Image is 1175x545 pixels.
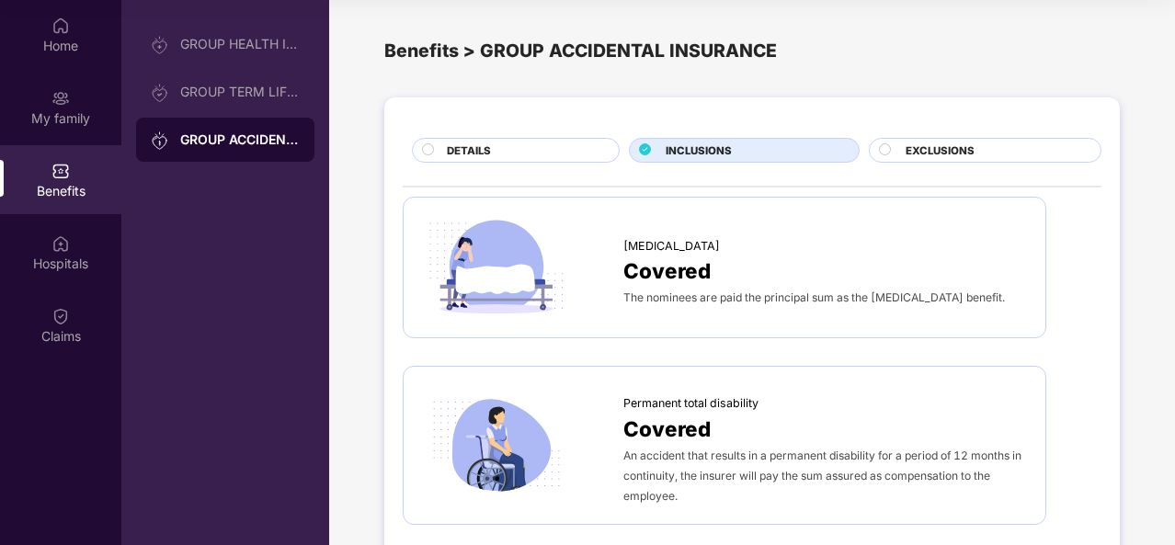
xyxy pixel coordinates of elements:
img: svg+xml;base64,PHN2ZyB3aWR0aD0iMjAiIGhlaWdodD0iMjAiIHZpZXdCb3g9IjAgMCAyMCAyMCIgZmlsbD0ibm9uZSIgeG... [51,89,70,108]
img: svg+xml;base64,PHN2ZyBpZD0iQ2xhaW0iIHhtbG5zPSJodHRwOi8vd3d3LnczLm9yZy8yMDAwL3N2ZyIgd2lkdGg9IjIwIi... [51,307,70,325]
span: Covered [623,413,711,445]
div: Benefits > GROUP ACCIDENTAL INSURANCE [384,37,1120,65]
span: Permanent total disability [623,394,759,413]
img: svg+xml;base64,PHN2ZyB3aWR0aD0iMjAiIGhlaWdodD0iMjAiIHZpZXdCb3g9IjAgMCAyMCAyMCIgZmlsbD0ibm9uZSIgeG... [151,131,169,150]
div: GROUP HEALTH INSURANCE [180,37,300,51]
span: [MEDICAL_DATA] [623,237,720,255]
span: INCLUSIONS [666,142,732,159]
span: DETAILS [447,142,491,159]
img: svg+xml;base64,PHN2ZyBpZD0iSG9tZSIgeG1sbnM9Imh0dHA6Ly93d3cudzMub3JnLzIwMDAvc3ZnIiB3aWR0aD0iMjAiIG... [51,17,70,35]
img: icon [422,216,571,320]
span: The nominees are paid the principal sum as the [MEDICAL_DATA] benefit. [623,290,1005,304]
div: GROUP TERM LIFE INSURANCE [180,85,300,99]
img: svg+xml;base64,PHN2ZyB3aWR0aD0iMjAiIGhlaWdodD0iMjAiIHZpZXdCb3g9IjAgMCAyMCAyMCIgZmlsbD0ibm9uZSIgeG... [151,36,169,54]
span: Covered [623,255,711,287]
img: svg+xml;base64,PHN2ZyBpZD0iQmVuZWZpdHMiIHhtbG5zPSJodHRwOi8vd3d3LnczLm9yZy8yMDAwL3N2ZyIgd2lkdGg9Ij... [51,162,70,180]
span: EXCLUSIONS [906,142,975,159]
div: GROUP ACCIDENTAL INSURANCE [180,131,300,149]
img: icon [422,393,571,497]
span: An accident that results in a permanent disability for a period of 12 months in continuity, the i... [623,448,1021,503]
img: svg+xml;base64,PHN2ZyB3aWR0aD0iMjAiIGhlaWdodD0iMjAiIHZpZXdCb3g9IjAgMCAyMCAyMCIgZmlsbD0ibm9uZSIgeG... [151,84,169,102]
img: svg+xml;base64,PHN2ZyBpZD0iSG9zcGl0YWxzIiB4bWxucz0iaHR0cDovL3d3dy53My5vcmcvMjAwMC9zdmciIHdpZHRoPS... [51,234,70,253]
